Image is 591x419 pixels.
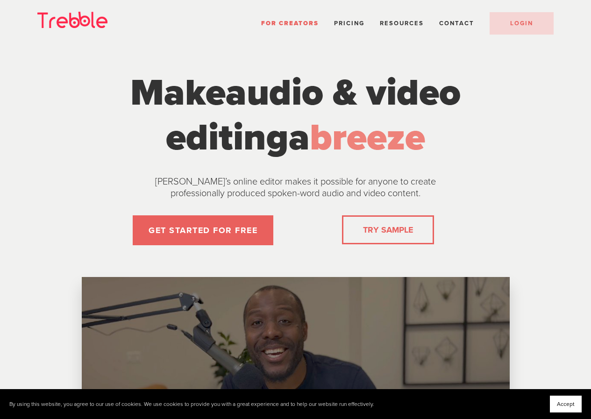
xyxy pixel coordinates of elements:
[37,12,107,28] img: Trebble
[226,71,461,115] span: audio & video
[285,386,307,408] div: Play
[9,401,374,408] p: By using this website, you agree to our use of cookies. We use cookies to provide you with a grea...
[132,176,459,199] p: [PERSON_NAME]’s online editor makes it possible for anyone to create professionally produced spok...
[121,71,471,160] h1: Make a
[310,115,425,160] span: breeze
[510,20,533,27] span: LOGIN
[261,20,319,27] a: For Creators
[166,115,289,160] span: editing
[490,12,554,35] a: LOGIN
[557,401,575,407] span: Accept
[380,20,424,27] span: Resources
[133,215,273,245] a: GET STARTED FOR FREE
[334,20,364,27] a: Pricing
[439,20,474,27] a: Contact
[550,396,582,412] button: Accept
[359,220,417,239] a: TRY SAMPLE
